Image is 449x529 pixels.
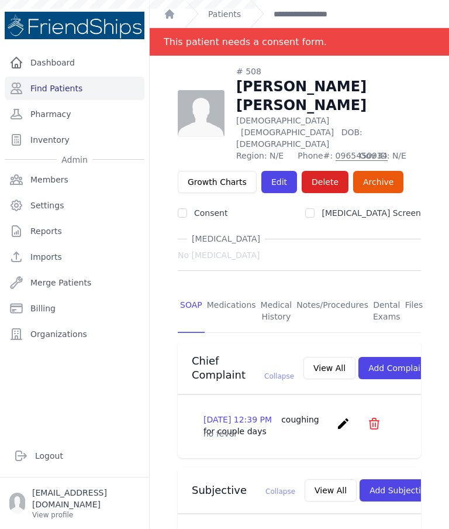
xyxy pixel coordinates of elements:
[178,171,257,193] a: Growth Charts
[208,8,241,20] a: Patients
[178,249,260,261] span: No [MEDICAL_DATA]
[192,354,294,382] h3: Chief Complaint
[298,150,352,162] span: Phone#:
[294,290,371,333] a: Notes/Procedures
[178,90,224,137] img: person-242608b1a05df3501eefc295dc1bc67a.jpg
[205,290,258,333] a: Medications
[236,77,421,115] h1: [PERSON_NAME] [PERSON_NAME]
[261,171,297,193] a: Edit
[5,102,144,126] a: Pharmacy
[236,66,421,77] div: # 508
[194,208,227,218] label: Consent
[258,290,295,333] a: Medical History
[5,194,144,217] a: Settings
[264,372,294,380] span: Collapse
[9,444,140,468] a: Logout
[336,417,350,431] i: create
[5,12,144,39] img: Medical Missions EMR
[5,322,144,346] a: Organizations
[358,357,438,379] button: Add Complaint
[403,290,426,333] a: Files
[9,487,140,520] a: [EMAIL_ADDRESS][DOMAIN_NAME] View profile
[371,290,403,333] a: Dental Exams
[265,487,295,496] span: Collapse
[57,154,92,166] span: Admin
[164,28,327,56] div: This patient needs a consent form.
[178,290,421,333] nav: Tabs
[360,150,421,162] span: Gov ID: N/E
[305,479,357,501] button: View All
[5,219,144,243] a: Reports
[32,510,140,520] p: View profile
[5,128,144,152] a: Inventory
[187,233,265,245] span: [MEDICAL_DATA]
[336,422,353,433] a: create
[236,150,291,162] span: Region: N/E
[360,479,441,501] button: Add Subjective
[236,115,421,150] p: [DEMOGRAPHIC_DATA]
[322,208,421,218] label: [MEDICAL_DATA] Screen
[203,428,395,439] p: no fever
[203,414,331,437] p: [DATE] 12:39 PM
[150,28,449,56] div: Notification
[302,171,348,193] button: Delete
[353,171,403,193] a: Archive
[5,271,144,294] a: Merge Patients
[32,487,140,510] p: [EMAIL_ADDRESS][DOMAIN_NAME]
[192,483,295,497] h3: Subjective
[241,128,334,137] span: [DEMOGRAPHIC_DATA]
[5,245,144,269] a: Imports
[5,297,144,320] a: Billing
[5,168,144,191] a: Members
[5,77,144,100] a: Find Patients
[178,290,205,333] a: SOAP
[303,357,355,379] button: View All
[5,51,144,74] a: Dashboard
